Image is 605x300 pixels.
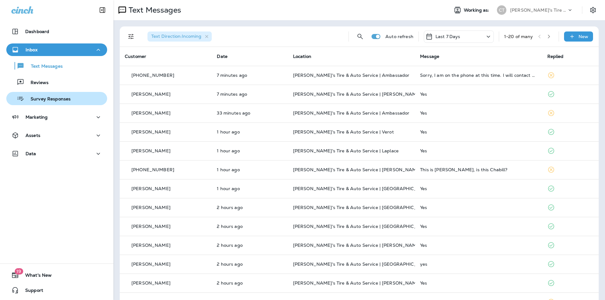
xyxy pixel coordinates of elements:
[420,110,537,116] div: Yes
[293,91,421,97] span: [PERSON_NAME]'s Tire & Auto Service | [PERSON_NAME]
[587,4,599,16] button: Settings
[6,92,107,105] button: Survey Responses
[497,5,506,15] div: CT
[131,110,170,116] p: [PERSON_NAME]
[26,115,48,120] p: Marketing
[147,31,212,42] div: Text Direction:Incoming
[6,147,107,160] button: Data
[217,186,283,191] p: Aug 20, 2025 08:19 AM
[131,129,170,134] p: [PERSON_NAME]
[510,8,567,13] p: [PERSON_NAME]'s Tire & Auto
[420,205,537,210] div: Yes
[420,92,537,97] div: Yes
[579,34,588,39] p: New
[25,64,63,70] p: Text Messages
[125,54,146,59] span: Customer
[293,129,394,135] span: [PERSON_NAME]'s Tire & Auto Service | Verot
[14,268,23,275] span: 19
[420,224,537,229] div: Yes
[217,280,283,286] p: Aug 20, 2025 07:46 AM
[293,72,410,78] span: [PERSON_NAME]'s Tire & Auto Service | Ambassador
[26,133,40,138] p: Assets
[217,224,283,229] p: Aug 20, 2025 07:48 AM
[217,110,283,116] p: Aug 20, 2025 09:20 AM
[6,129,107,142] button: Assets
[131,167,174,172] p: [PHONE_NUMBER]
[131,224,170,229] p: [PERSON_NAME]
[6,284,107,297] button: Support
[435,34,460,39] p: Last 7 Days
[293,261,431,267] span: [PERSON_NAME]'s Tire & Auto Service | [GEOGRAPHIC_DATA]
[420,148,537,153] div: Yes
[131,205,170,210] p: [PERSON_NAME]
[131,92,170,97] p: [PERSON_NAME]
[6,43,107,56] button: Inbox
[131,280,170,286] p: [PERSON_NAME]
[420,186,537,191] div: Yes
[94,4,111,16] button: Collapse Sidebar
[420,54,439,59] span: Message
[6,76,107,89] button: Reviews
[26,151,36,156] p: Data
[293,148,399,154] span: [PERSON_NAME]'s Tire & Auto Service | Laplace
[6,269,107,281] button: 19What's New
[151,33,201,39] span: Text Direction : Incoming
[293,205,431,210] span: [PERSON_NAME]'s Tire & Auto Service | [GEOGRAPHIC_DATA]
[217,205,283,210] p: Aug 20, 2025 07:53 AM
[6,111,107,123] button: Marketing
[6,59,107,72] button: Text Messages
[19,273,52,280] span: What's New
[24,80,49,86] p: Reviews
[24,96,71,102] p: Survey Responses
[217,54,228,59] span: Date
[420,243,537,248] div: Yes
[420,129,537,134] div: Yes
[420,262,537,267] div: yes
[131,262,170,267] p: [PERSON_NAME]
[19,288,43,295] span: Support
[217,262,283,267] p: Aug 20, 2025 07:46 AM
[420,280,537,286] div: Yes
[464,8,491,13] span: Working as:
[131,73,174,78] p: [PHONE_NUMBER]
[293,242,421,248] span: [PERSON_NAME]'s Tire & Auto Service | [PERSON_NAME]
[131,148,170,153] p: [PERSON_NAME]
[293,186,431,191] span: [PERSON_NAME]'s Tire & Auto Service | [GEOGRAPHIC_DATA]
[217,73,283,78] p: Aug 20, 2025 09:46 AM
[6,25,107,38] button: Dashboard
[293,224,431,229] span: [PERSON_NAME]'s Tire & Auto Service | [GEOGRAPHIC_DATA]
[217,148,283,153] p: Aug 20, 2025 08:32 AM
[354,30,366,43] button: Search Messages
[420,167,537,172] div: This is Brannan, is this Chabill?
[217,167,283,172] p: Aug 20, 2025 08:23 AM
[385,34,413,39] p: Auto refresh
[25,29,49,34] p: Dashboard
[131,243,170,248] p: [PERSON_NAME]
[293,110,410,116] span: [PERSON_NAME]'s Tire & Auto Service | Ambassador
[547,54,564,59] span: Replied
[26,47,37,52] p: Inbox
[125,30,137,43] button: Filters
[293,167,421,173] span: [PERSON_NAME]'s Tire & Auto Service | [PERSON_NAME]
[217,129,283,134] p: Aug 20, 2025 08:47 AM
[293,54,311,59] span: Location
[131,186,170,191] p: [PERSON_NAME]
[420,73,537,78] div: Sorry, I am on the phone at this time. I will contact you shortly.
[126,5,181,15] p: Text Messages
[504,34,533,39] div: 1 - 20 of many
[293,280,421,286] span: [PERSON_NAME]'s Tire & Auto Service | [PERSON_NAME]
[217,243,283,248] p: Aug 20, 2025 07:46 AM
[217,92,283,97] p: Aug 20, 2025 09:46 AM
